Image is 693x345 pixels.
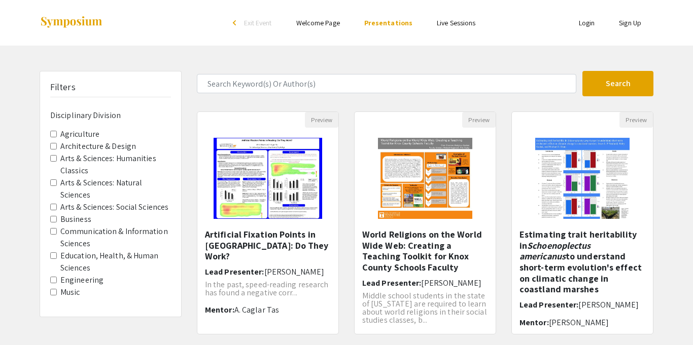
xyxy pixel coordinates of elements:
[462,112,496,128] button: Preview
[578,299,638,310] span: [PERSON_NAME]
[619,18,641,27] a: Sign Up
[519,240,591,262] em: Schoenoplectus americanus
[264,266,324,277] span: [PERSON_NAME]
[60,140,136,152] label: Architecture & Design
[60,177,171,201] label: Arts & Sciences: Natural Sciences
[519,300,645,310] h6: Lead Presenter:
[60,152,171,177] label: Arts & Sciences: Humanities Classics
[511,111,653,334] div: Open Presentation <p>Estimating trait heritability in&nbsp;<em>Schoenoplectus americanus</em>&nbs...
[364,18,412,27] a: Presentations
[197,74,576,93] input: Search Keyword(s) Or Author(s)
[582,71,653,96] button: Search
[60,128,99,140] label: Agriculture
[296,18,340,27] a: Welcome Page
[362,229,488,273] h5: World Religions on the World Wide Web: Creating a Teaching Toolkit for Knox County Schools Faculty
[205,279,329,298] span: In the past, speed-reading research has found a negative corr...
[549,317,609,328] span: [PERSON_NAME]
[619,112,653,128] button: Preview
[519,317,549,328] span: Mentor:
[437,18,475,27] a: Live Sessions
[368,128,483,229] img: <p>World Religions on the World Wide Web: Creating a Teaching Toolkit for Knox County Schools Fac...
[50,110,171,120] h6: Disciplinary Division
[60,274,103,286] label: Engineering
[525,128,640,229] img: <p>Estimating trait heritability in&nbsp;<em>Schoenoplectus americanus</em>&nbsp;to understand sh...
[244,18,272,27] span: Exit Event
[233,20,239,26] div: arrow_back_ios
[40,16,103,29] img: Symposium by ForagerOne
[60,225,171,250] label: Communication & Information Sciences
[579,18,595,27] a: Login
[60,201,168,213] label: Arts & Sciences: Social Sciences
[362,292,488,324] p: Middle school students in the state of [US_STATE] are required to learn about world religions in ...
[205,229,331,262] h5: Artificial Fixation Points in [GEOGRAPHIC_DATA]: Do They Work?
[305,112,338,128] button: Preview
[197,111,339,334] div: Open Presentation <p>Artificial Fixation Points in Reading: Do They Work?</p>
[234,304,279,315] span: A. Caglar Tas
[205,304,234,315] span: Mentor:
[362,278,488,288] h6: Lead Presenter:
[60,250,171,274] label: Education, Health, & Human Sciences
[60,213,91,225] label: Business
[60,286,80,298] label: Music
[205,267,331,277] h6: Lead Presenter:
[519,229,645,295] h5: Estimating trait heritability in to understand short-term evolution's effect on climatic change i...
[50,82,76,93] h5: Filters
[421,278,481,288] span: [PERSON_NAME]
[354,111,496,334] div: Open Presentation <p>World Religions on the World Wide Web: Creating a Teaching Toolkit for Knox ...
[203,128,332,229] img: <p>Artificial Fixation Points in Reading: Do They Work?</p>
